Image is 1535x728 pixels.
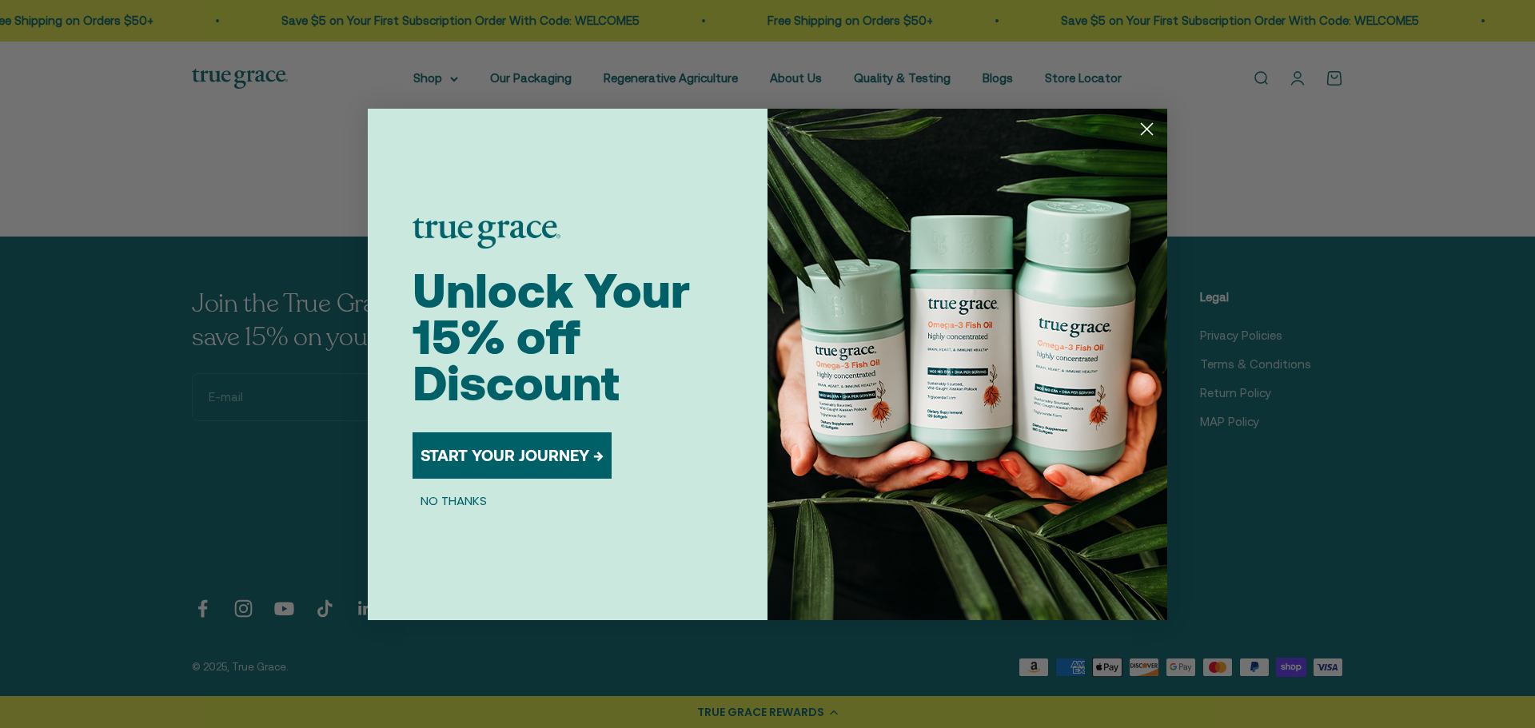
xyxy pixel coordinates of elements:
span: Unlock Your 15% off Discount [413,263,690,411]
img: logo placeholder [413,218,560,249]
button: NO THANKS [413,491,495,511]
button: START YOUR JOURNEY → [413,432,612,479]
img: 098727d5-50f8-4f9b-9554-844bb8da1403.jpeg [767,109,1167,620]
button: Close dialog [1133,115,1161,143]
